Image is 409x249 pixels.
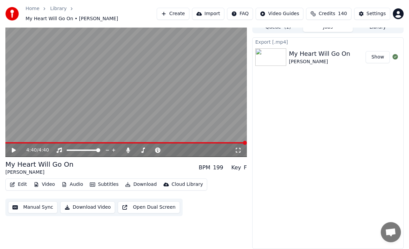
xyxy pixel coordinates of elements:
[118,201,180,213] button: Open Dual Screen
[306,8,351,20] button: Credits140
[31,180,58,189] button: Video
[289,58,350,65] div: [PERSON_NAME]
[354,8,390,20] button: Settings
[7,180,30,189] button: Edit
[192,8,224,20] button: Import
[26,147,37,154] span: 4:40
[26,147,42,154] div: /
[5,7,19,20] img: youka
[60,201,115,213] button: Download Video
[26,5,157,22] nav: breadcrumb
[213,164,223,172] div: 199
[366,51,390,63] button: Show
[157,8,189,20] button: Create
[122,180,159,189] button: Download
[8,201,58,213] button: Manual Sync
[5,169,73,176] div: [PERSON_NAME]
[338,10,347,17] span: 140
[231,164,241,172] div: Key
[253,38,403,46] div: Export [.mp4]
[87,180,121,189] button: Subtitles
[59,180,86,189] button: Audio
[319,10,335,17] span: Credits
[26,5,39,12] a: Home
[172,181,203,188] div: Cloud Library
[26,15,118,22] span: My Heart Will Go On • [PERSON_NAME]
[227,8,253,20] button: FAQ
[289,49,350,58] div: My Heart Will Go On
[50,5,67,12] a: Library
[256,8,303,20] button: Video Guides
[5,160,73,169] div: My Heart Will Go On
[367,10,386,17] div: Settings
[199,164,210,172] div: BPM
[244,164,247,172] div: F
[38,147,49,154] span: 4:40
[381,222,401,242] div: Open chat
